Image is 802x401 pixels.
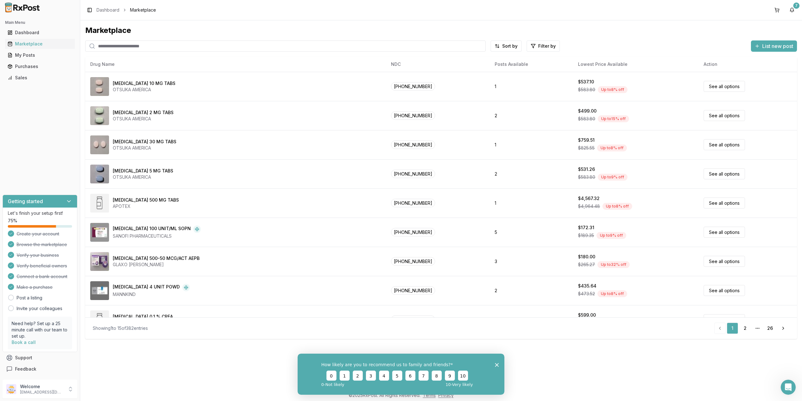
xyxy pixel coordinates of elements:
div: OTSUKA AMERICA [113,87,175,93]
div: APOTEX [113,203,179,209]
span: [PHONE_NUMBER] [391,286,435,295]
th: Posts Available [490,57,573,72]
span: Make a purchase [17,284,53,290]
div: Marketplace [85,25,797,35]
button: My Posts [3,50,77,60]
p: Let's finish your setup first! [8,210,72,216]
span: [PHONE_NUMBER] [391,315,435,324]
div: [MEDICAL_DATA] 30 MG TABS [113,139,176,145]
div: $499.00 [578,108,596,114]
div: Up to 32 % off [597,261,630,268]
a: My Posts [5,50,75,61]
button: Filter by [527,40,560,52]
a: Go to next page [777,323,789,334]
span: [PHONE_NUMBER] [391,170,435,178]
div: Up to 8 % off [597,290,627,297]
span: $265.27 [578,261,595,268]
a: Invite your colleagues [17,305,62,312]
div: [MEDICAL_DATA] 100 UNIT/ML SOPN [113,225,191,233]
a: 26 [764,323,776,334]
img: Abilify 30 MG TABS [90,135,109,154]
a: See all options [704,110,745,121]
div: OTSUKA AMERICA [113,145,176,151]
div: $4,567.32 [578,195,600,202]
img: Abilify 2 MG TABS [90,106,109,125]
a: See all options [704,227,745,238]
nav: pagination [714,323,789,334]
span: Connect a bank account [17,273,67,280]
img: Amcinonide 0.1 % CREA [90,310,109,329]
span: Browse the marketplace [17,241,67,248]
span: Verify your business [17,252,59,258]
td: 1 [490,72,573,101]
div: MANNKIND [113,291,190,298]
a: 1 [727,323,738,334]
div: $531.26 [578,166,595,172]
div: Up to 8 % off [597,145,627,151]
img: Advair Diskus 500-50 MCG/ACT AEPB [90,252,109,271]
th: NDC [386,57,490,72]
div: [MEDICAL_DATA] 0.1 % CREA [113,314,173,320]
td: 2 [490,101,573,130]
a: Purchases [5,61,75,72]
nav: breadcrumb [96,7,156,13]
span: Filter by [538,43,556,49]
span: $189.35 [578,232,594,239]
div: Sales [8,75,72,81]
img: Admelog SoloStar 100 UNIT/ML SOPN [90,223,109,242]
span: Sort by [502,43,518,49]
span: $473.52 [578,291,595,297]
p: Welcome [20,383,64,390]
div: Up to 9 % off [596,232,626,239]
div: $172.31 [578,224,594,231]
a: Post a listing [17,295,42,301]
a: See all options [704,198,745,208]
a: Terms [423,393,436,398]
td: 1 [490,188,573,218]
div: OTSUKA AMERICA [113,174,173,180]
img: Afrezza 4 UNIT POWD [90,281,109,300]
img: Abiraterone Acetate 500 MG TABS [90,194,109,213]
span: Create your account [17,231,59,237]
span: [PHONE_NUMBER] [391,82,435,91]
span: $4,964.48 [578,203,600,209]
span: $583.80 [578,87,595,93]
div: OTSUKA AMERICA [113,116,174,122]
span: [PHONE_NUMBER] [391,199,435,207]
span: $825.55 [578,145,595,151]
div: GLAXO [PERSON_NAME] [113,261,200,268]
a: List new post [751,44,797,50]
div: Up to 8 % off [598,86,628,93]
button: Feedback [3,363,77,375]
a: Book a call [12,340,36,345]
div: My Posts [8,52,72,58]
td: 3 [490,247,573,276]
td: 2 [490,276,573,305]
div: Marketplace [8,41,72,47]
div: Dashboard [8,29,72,36]
p: [EMAIL_ADDRESS][DOMAIN_NAME] [20,390,64,395]
h2: Main Menu [5,20,75,25]
a: See all options [704,168,745,179]
a: 2 [739,323,751,334]
div: [MEDICAL_DATA] 5 MG TABS [113,168,173,174]
td: 5 [490,218,573,247]
td: 2 [490,159,573,188]
th: Action [699,57,797,72]
span: $583.80 [578,174,595,180]
a: See all options [704,314,745,325]
th: Drug Name [85,57,386,72]
a: See all options [704,81,745,92]
span: [PHONE_NUMBER] [391,228,435,236]
a: Dashboard [5,27,75,38]
div: $599.00 [578,312,596,318]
